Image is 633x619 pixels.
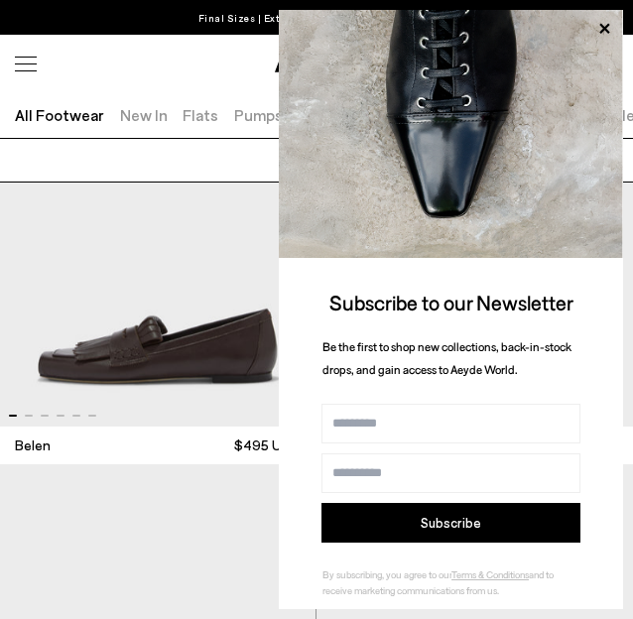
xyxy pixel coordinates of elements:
[322,568,451,580] span: By subscribing, you agree to our
[183,105,218,124] a: Flats
[451,568,529,580] a: Terms & Conditions
[234,105,283,124] a: Pumps
[120,105,168,124] a: New In
[279,10,623,258] img: ca3f721fb6ff708a270709c41d776025.jpg
[234,435,301,455] span: $495 USD
[15,105,104,124] a: All Footwear
[329,290,573,314] span: Subscribe to our Newsletter
[15,435,51,455] span: Belen
[322,339,571,376] span: Be the first to shop new collections, back-in-stock drops, and gain access to Aeyde World.
[321,503,580,543] button: Subscribe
